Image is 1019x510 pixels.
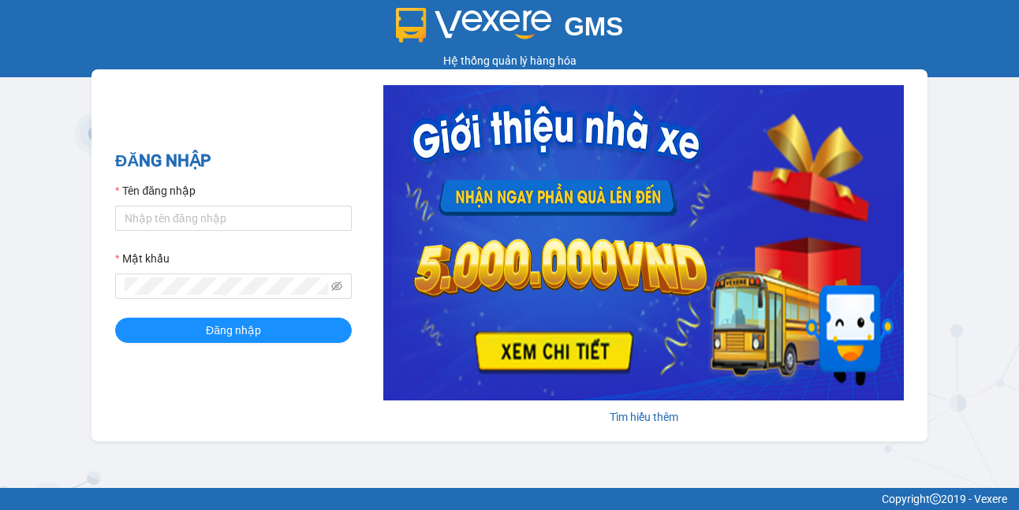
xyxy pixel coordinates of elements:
div: Copyright 2019 - Vexere [12,490,1007,508]
a: GMS [396,24,624,36]
label: Mật khẩu [115,250,170,267]
span: GMS [564,12,623,41]
span: Đăng nhập [206,322,261,339]
span: copyright [930,493,941,504]
div: Tìm hiểu thêm [383,408,904,426]
input: Tên đăng nhập [115,206,352,231]
h2: ĐĂNG NHẬP [115,148,352,174]
img: banner-0 [383,85,904,400]
button: Đăng nhập [115,318,352,343]
div: Hệ thống quản lý hàng hóa [4,52,1015,69]
label: Tên đăng nhập [115,182,196,199]
span: eye-invisible [331,281,342,292]
input: Mật khẩu [125,277,328,295]
img: logo 2 [396,8,552,43]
